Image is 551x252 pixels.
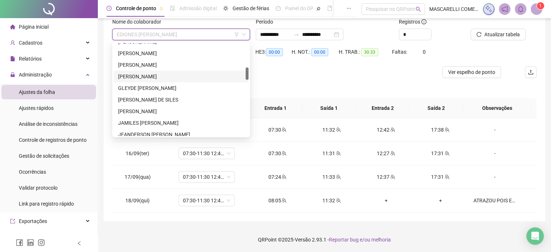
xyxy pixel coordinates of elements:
span: dashboard [276,6,281,11]
span: 1 [539,3,542,8]
span: team [389,174,395,179]
div: HE 3: [255,48,292,56]
span: clock-circle [107,6,112,11]
span: team [444,174,450,179]
span: Página inicial [19,24,49,30]
span: 17/09(qua) [125,174,151,180]
th: Saída 1 [302,98,356,118]
div: 17:38 [419,126,462,134]
span: Controle de ponto [116,5,156,11]
div: JEANDERSON CAETANO DOS REIS [114,129,249,140]
span: left [77,241,82,246]
div: - [473,149,516,157]
span: 0 [423,49,426,55]
span: Ocorrências [19,169,46,175]
span: reload [476,32,481,37]
span: instagram [38,239,45,246]
span: lock [10,72,15,77]
span: search [416,7,421,12]
span: MASCARELLI COMERCIO DE COUROS [429,5,479,13]
span: team [444,127,450,132]
span: Gestão de férias [233,5,269,11]
div: 12:27 [365,149,408,157]
span: pushpin [159,7,163,11]
th: Entrada 1 [249,98,302,118]
div: 11:32 [310,197,353,205]
div: GENUSIO DE SOUZA ALVES [114,71,249,82]
div: FERNANDA DEORCE DE OLIVEIRA [114,47,249,59]
div: Open Intercom Messenger [526,227,544,245]
div: [PERSON_NAME] DE SILES [118,96,244,104]
div: GLEYDE GUIMARAES FERNANDEZ VAZ [114,82,249,94]
div: [PERSON_NAME] [118,49,244,57]
span: down [242,32,246,37]
div: - [473,126,516,134]
span: team [281,151,287,156]
span: team [389,127,395,132]
span: file [10,56,15,61]
th: Saída 2 [409,98,463,118]
span: Ajustes rápidos [19,105,54,111]
span: linkedin [27,239,34,246]
th: Observações [463,98,531,118]
span: Atualizar tabela [484,30,520,38]
span: team [389,151,395,156]
div: JEANDERSON [PERSON_NAME] [118,131,244,139]
span: Ver espelho de ponto [448,68,495,76]
span: team [444,151,450,156]
span: Link para registro rápido [19,201,74,207]
div: IGOR JUNIOR DE SILES [114,94,249,106]
span: Administração [19,72,52,78]
div: - [473,173,516,181]
span: file-done [170,6,175,11]
div: 12:37 [365,173,408,181]
span: team [335,198,341,203]
div: [PERSON_NAME] [118,107,244,115]
span: user-add [10,40,15,45]
span: Gestão de solicitações [19,153,69,159]
span: ellipsis [346,6,351,11]
span: info-circle [421,19,426,24]
span: team [335,127,341,132]
div: GLEYDE [PERSON_NAME] [118,84,244,92]
div: GABRIEL DA SILVA FACCINI [114,59,249,71]
span: Observações [469,104,525,112]
span: bell [517,6,524,12]
img: sparkle-icon.fc2bf0ac1784a2077858766a79e2daf3.svg [485,5,493,13]
span: 00:00 [266,48,283,56]
sup: Atualize o seu contato no menu Meus Dados [537,2,544,9]
div: 17:31 [419,149,462,157]
div: 11:32 [310,126,353,134]
label: Nome do colaborador [112,18,166,26]
button: Atualizar tabela [471,29,526,40]
span: 18/09(qui) [125,198,150,203]
span: facebook [16,239,23,246]
span: notification [501,6,508,12]
span: 07:30-11:30 12:42-17:30 [183,195,230,206]
span: Análise de inconsistências [19,121,78,127]
span: Ajustes da folha [19,89,55,95]
span: home [10,24,15,29]
div: JAMILES [PERSON_NAME] [118,119,244,127]
span: team [281,198,287,203]
span: filter [234,32,239,37]
button: Ver espelho de ponto [442,66,501,78]
span: 00:00 [311,48,328,56]
div: 07:30 [256,126,299,134]
span: Painel do DP [285,5,313,11]
th: Entrada 2 [356,98,409,118]
span: team [281,174,287,179]
span: Reportar bug e/ou melhoria [329,237,391,243]
div: JACQUELINE ASSIS RODRIGUES [114,106,249,117]
div: [PERSON_NAME] [118,61,244,69]
div: JAMILES BERTOMORE FERREIRA DE OLIVEIRA [114,117,249,129]
span: pushpin [316,7,321,11]
span: team [335,174,341,179]
span: 30:33 [361,48,378,56]
span: export [10,219,15,224]
div: 08:05 [256,197,299,205]
span: Versão [295,237,311,243]
div: 12:42 [365,126,408,134]
div: + [365,197,408,205]
span: Admissão digital [179,5,217,11]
